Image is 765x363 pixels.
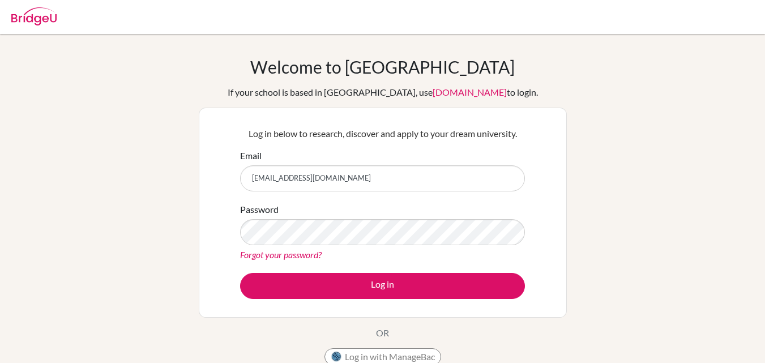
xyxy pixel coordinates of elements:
label: Email [240,149,262,163]
a: [DOMAIN_NAME] [433,87,507,97]
div: If your school is based in [GEOGRAPHIC_DATA], use to login. [228,86,538,99]
p: Log in below to research, discover and apply to your dream university. [240,127,525,140]
h1: Welcome to [GEOGRAPHIC_DATA] [250,57,515,77]
label: Password [240,203,279,216]
a: Forgot your password? [240,249,322,260]
img: Bridge-U [11,7,57,25]
p: OR [376,326,389,340]
button: Log in [240,273,525,299]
